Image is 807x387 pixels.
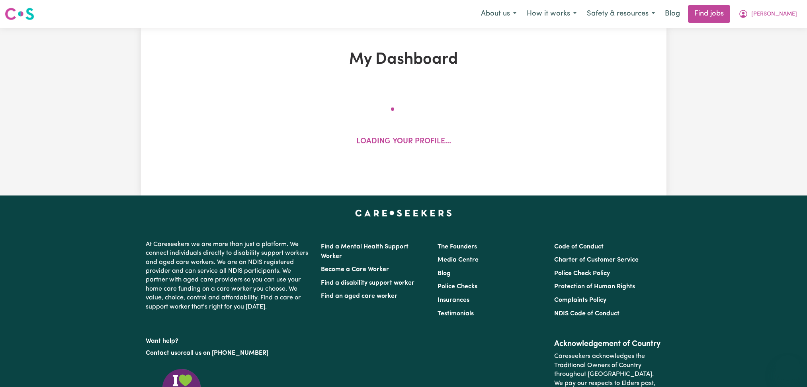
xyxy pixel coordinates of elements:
p: or [146,346,311,361]
iframe: Button to launch messaging window [775,355,801,381]
a: Protection of Human Rights [554,283,635,290]
a: Find a disability support worker [321,280,414,286]
h1: My Dashboard [233,50,574,69]
img: Careseekers logo [5,7,34,21]
a: Insurances [438,297,469,303]
a: NDIS Code of Conduct [554,311,619,317]
a: Police Check Policy [554,270,610,277]
p: Want help? [146,334,311,346]
p: At Careseekers we are more than just a platform. We connect individuals directly to disability su... [146,237,311,315]
span: [PERSON_NAME] [751,10,797,19]
button: Safety & resources [582,6,660,22]
button: About us [476,6,522,22]
a: Testimonials [438,311,474,317]
a: The Founders [438,244,477,250]
a: Find an aged care worker [321,293,397,299]
p: Loading your profile... [356,136,451,148]
a: Complaints Policy [554,297,606,303]
a: Charter of Customer Service [554,257,639,263]
a: Careseekers home page [355,210,452,216]
a: Find a Mental Health Support Worker [321,244,408,260]
a: Blog [660,5,685,23]
a: Media Centre [438,257,479,263]
a: Blog [438,270,451,277]
a: Become a Care Worker [321,266,389,273]
button: My Account [733,6,802,22]
a: Find jobs [688,5,730,23]
a: Police Checks [438,283,477,290]
button: How it works [522,6,582,22]
h2: Acknowledgement of Country [554,339,661,349]
a: call us on [PHONE_NUMBER] [183,350,268,356]
a: Careseekers logo [5,5,34,23]
a: Contact us [146,350,177,356]
a: Code of Conduct [554,244,604,250]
